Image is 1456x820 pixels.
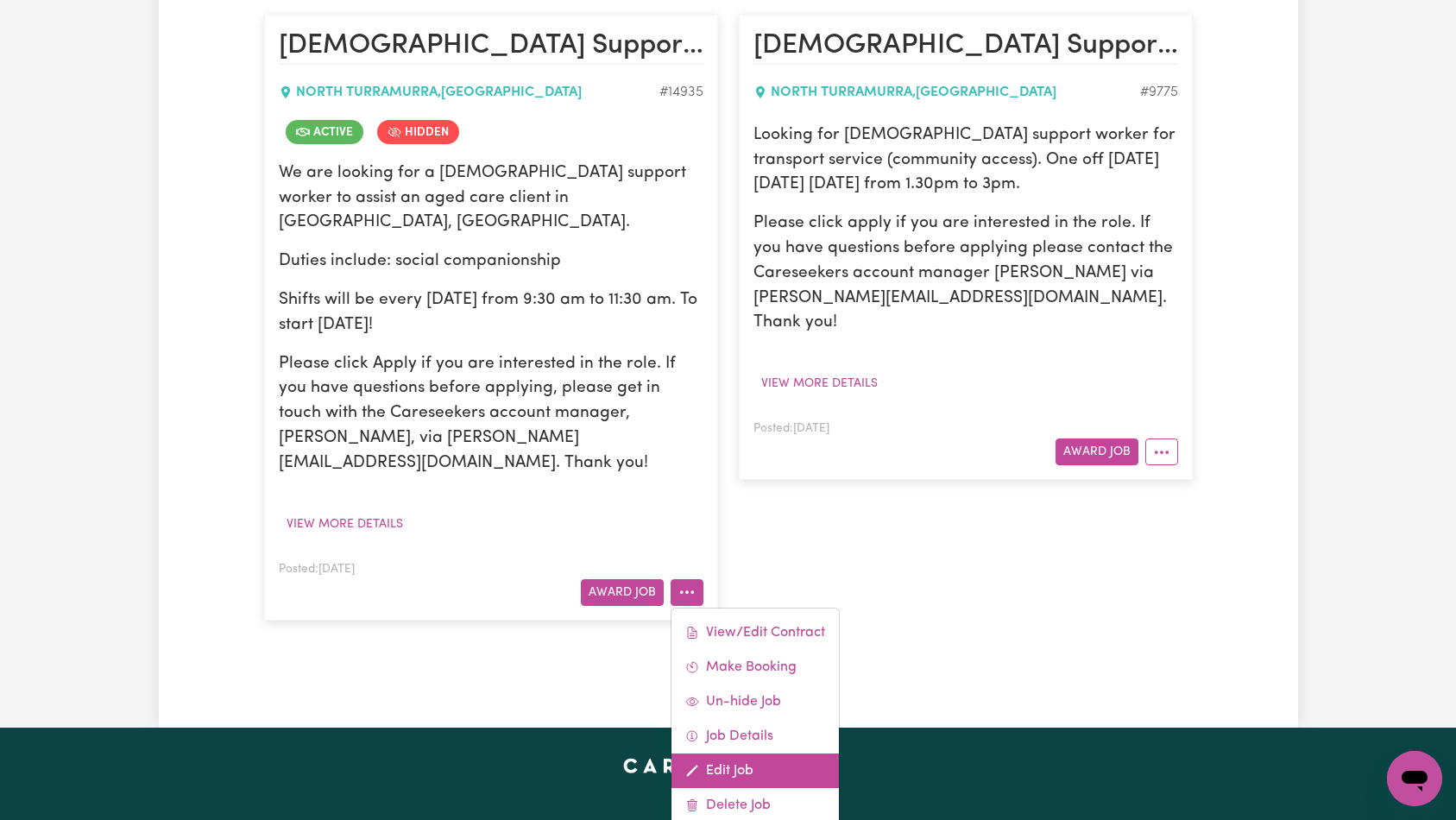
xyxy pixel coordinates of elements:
button: View more details [279,511,411,538]
span: Job is active [286,120,363,144]
button: Award Job [1056,438,1138,465]
button: View more details [753,370,886,397]
span: Posted: [DATE] [279,564,355,575]
div: NORTH TURRAMURRA , [GEOGRAPHIC_DATA] [279,82,659,103]
p: Please click Apply if you are interested in the role. If you have questions before applying, plea... [279,352,703,476]
p: Shifts will be every [DATE] from 9:30 am to 11:30 am. To start [DATE]! [279,288,703,338]
div: Job ID #14935 [659,82,703,103]
div: NORTH TURRAMURRA , [GEOGRAPHIC_DATA] [753,82,1140,103]
p: Duties include: social companionship [279,249,703,274]
a: View/Edit Contract [671,615,839,650]
button: More options [671,579,703,606]
div: Job ID #9775 [1140,82,1178,103]
button: Award Job [581,579,664,606]
h2: Female Support Worker Needed In North Turramurra, NSW [279,29,703,64]
span: Posted: [DATE] [753,423,829,434]
a: Make Booking [671,650,839,684]
button: More options [1145,438,1178,465]
p: Looking for [DEMOGRAPHIC_DATA] support worker for transport service (community access). One off [... [753,123,1178,198]
a: Careseekers home page [623,759,833,773]
h2: Female Support Worker For Community Access 18/01 One Off Support- North Turramurra, NSW [753,29,1178,64]
a: Job Details [671,719,839,754]
a: Edit Job [671,754,839,788]
p: Please click apply if you are interested in the role. If you have questions before applying pleas... [753,211,1178,336]
p: We are looking for a [DEMOGRAPHIC_DATA] support worker to assist an aged care client in [GEOGRAPH... [279,161,703,236]
iframe: Button to launch messaging window [1387,751,1442,806]
a: Un-hide Job [671,684,839,719]
span: Job is hidden [377,120,459,144]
